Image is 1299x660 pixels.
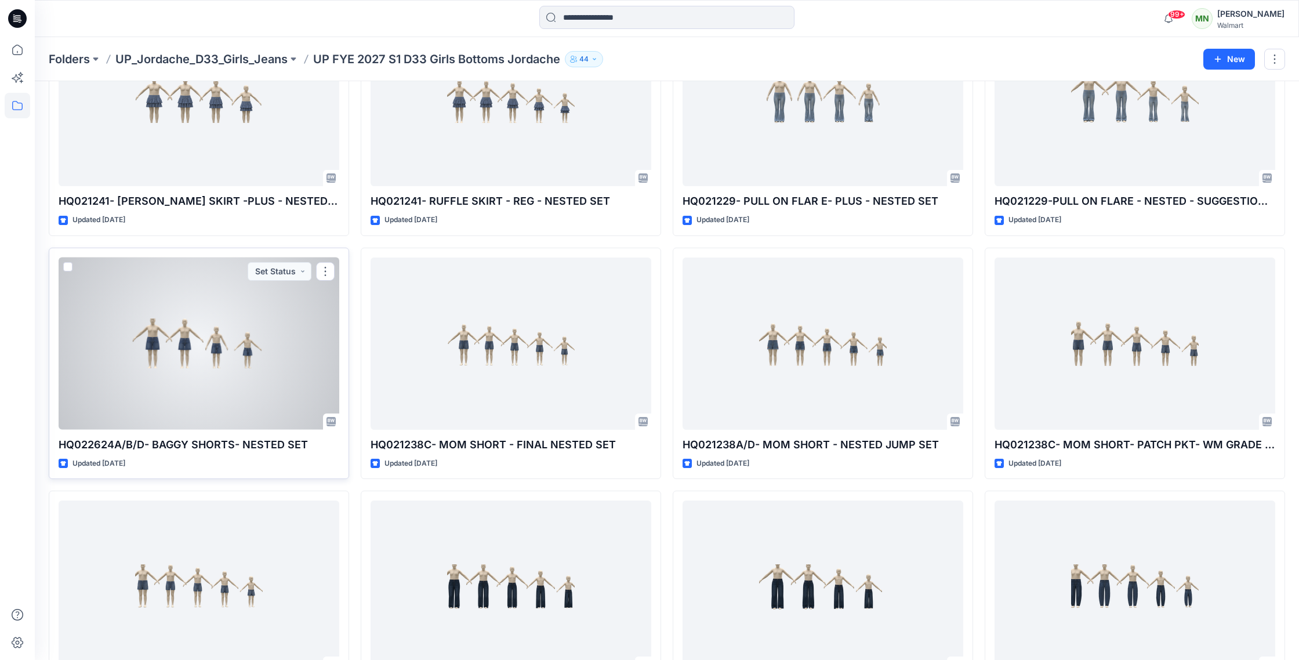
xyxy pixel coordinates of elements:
p: HQ021229-PULL ON FLARE - NESTED - SUGGESTION GRADE [995,193,1275,209]
span: 99+ [1168,10,1185,19]
a: Folders [49,51,90,67]
div: [PERSON_NAME] [1217,7,1285,21]
p: HQ021238A/D- MOM SHORT - NESTED JUMP SET [683,437,963,453]
p: Updated [DATE] [384,214,437,226]
p: HQ021241- RUFFLE SKIRT - REG - NESTED SET [371,193,651,209]
button: 44 [565,51,603,67]
a: HQ021229-PULL ON FLARE - NESTED - SUGGESTION GRADE [995,14,1275,186]
a: UP_Jordache_D33_Girls_Jeans [115,51,288,67]
p: Updated [DATE] [1008,458,1061,470]
a: HQ021238C- MOM SHORT - FINAL NESTED SET [371,258,651,430]
p: Updated [DATE] [696,458,749,470]
div: Walmart [1217,21,1285,30]
a: HQ021238A/D- MOM SHORT - NESTED JUMP SET [683,258,963,430]
p: HQ022624A/B/D- BAGGY SHORTS- NESTED SET [59,437,339,453]
a: HQ022624A/B/D- BAGGY SHORTS- NESTED SET [59,258,339,430]
p: Updated [DATE] [1008,214,1061,226]
p: UP FYE 2027 S1 D33 Girls Bottoms Jordache [313,51,560,67]
p: HQ021229- PULL ON FLAR E- PLUS - NESTED SET [683,193,963,209]
p: Updated [DATE] [72,214,125,226]
a: HQ021238C- MOM SHORT- PATCH PKT- WM GRADE NEST [995,258,1275,430]
p: 44 [579,53,589,66]
div: MN [1192,8,1213,29]
p: Updated [DATE] [384,458,437,470]
a: HQ021241- RUFFLE SKIRT - REG - NESTED SET [371,14,651,186]
p: Updated [DATE] [696,214,749,226]
button: New [1203,49,1255,70]
p: HQ021238C- MOM SHORT - FINAL NESTED SET [371,437,651,453]
a: HQ021229- PULL ON FLAR E- PLUS - NESTED SET [683,14,963,186]
p: Updated [DATE] [72,458,125,470]
p: HQ021241- [PERSON_NAME] SKIRT -PLUS - NESTED SET [59,193,339,209]
a: HQ021241- RIFFLE SKIRT -PLUS - NESTED SET [59,14,339,186]
p: HQ021238C- MOM SHORT- PATCH PKT- WM GRADE NEST [995,437,1275,453]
